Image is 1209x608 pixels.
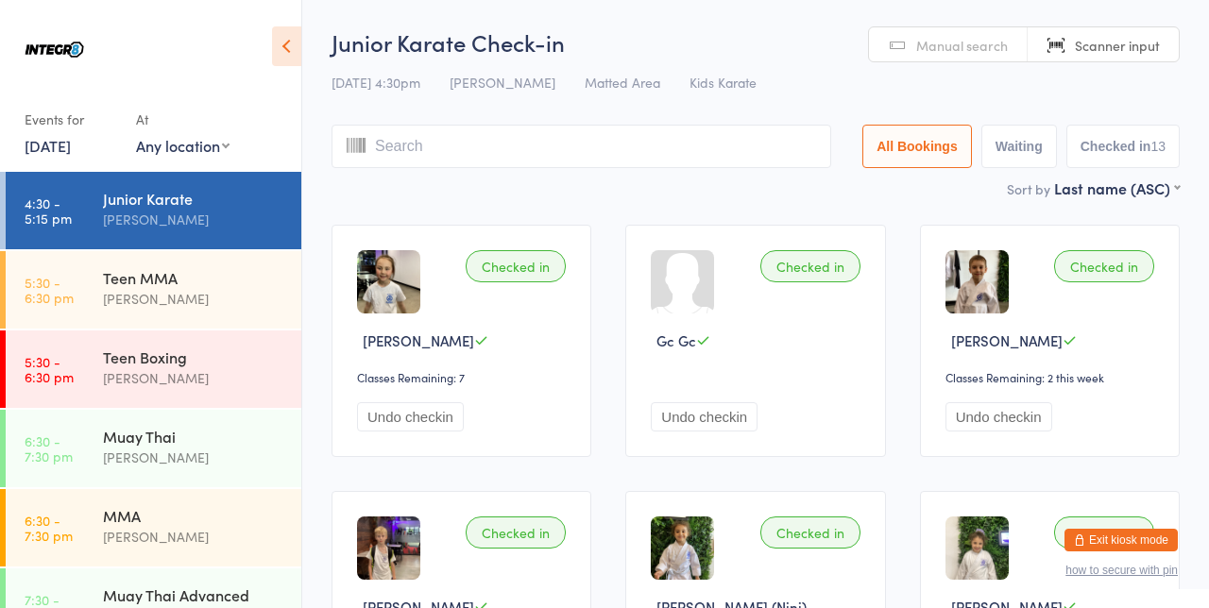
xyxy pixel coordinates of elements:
[19,14,90,85] img: Integr8 Bentleigh
[690,73,757,92] span: Kids Karate
[6,410,301,487] a: 6:30 -7:30 pmMuay Thai[PERSON_NAME]
[760,516,860,549] div: Checked in
[916,36,1008,55] span: Manual search
[1065,564,1178,577] button: how to secure with pin
[103,505,285,526] div: MMA
[103,447,285,468] div: [PERSON_NAME]
[332,125,831,168] input: Search
[450,73,555,92] span: [PERSON_NAME]
[585,73,660,92] span: Matted Area
[357,369,571,385] div: Classes Remaining: 7
[466,516,566,549] div: Checked in
[25,104,117,135] div: Events for
[103,584,285,605] div: Muay Thai Advanced
[760,250,860,282] div: Checked in
[357,402,464,431] button: Undo checkin
[103,267,285,288] div: Teen MMA
[945,369,1160,385] div: Classes Remaining: 2 this week
[1150,139,1166,154] div: 13
[103,526,285,548] div: [PERSON_NAME]
[6,330,301,408] a: 5:30 -6:30 pmTeen Boxing[PERSON_NAME]
[332,73,420,92] span: [DATE] 4:30pm
[981,125,1057,168] button: Waiting
[357,250,420,313] img: image1728970019.png
[6,489,301,566] a: 6:30 -7:30 pmMMA[PERSON_NAME]
[25,513,73,543] time: 6:30 - 7:30 pm
[1007,179,1050,198] label: Sort by
[862,125,972,168] button: All Bookings
[656,330,696,350] span: Gc Gc
[332,26,1180,58] h2: Junior Karate Check-in
[103,288,285,310] div: [PERSON_NAME]
[103,346,285,367] div: Teen Boxing
[103,188,285,209] div: Junior Karate
[945,516,1009,580] img: image1723015459.png
[363,330,474,350] span: [PERSON_NAME]
[25,275,74,305] time: 5:30 - 6:30 pm
[136,104,230,135] div: At
[25,135,71,156] a: [DATE]
[25,195,72,226] time: 4:30 - 5:15 pm
[136,135,230,156] div: Any location
[1066,125,1180,168] button: Checked in13
[466,250,566,282] div: Checked in
[6,251,301,329] a: 5:30 -6:30 pmTeen MMA[PERSON_NAME]
[103,426,285,447] div: Muay Thai
[945,250,1009,313] img: image1739514472.png
[651,402,758,431] button: Undo checkin
[651,516,714,580] img: image1736836118.png
[25,433,73,464] time: 6:30 - 7:30 pm
[103,367,285,389] div: [PERSON_NAME]
[951,330,1063,350] span: [PERSON_NAME]
[1054,516,1154,549] div: Checked in
[6,172,301,249] a: 4:30 -5:15 pmJunior Karate[PERSON_NAME]
[1054,250,1154,282] div: Checked in
[103,209,285,230] div: [PERSON_NAME]
[1064,529,1178,551] button: Exit kiosk mode
[25,354,74,384] time: 5:30 - 6:30 pm
[1054,177,1180,198] div: Last name (ASC)
[945,402,1052,431] button: Undo checkin
[357,516,420,580] img: image1733207520.png
[1075,36,1160,55] span: Scanner input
